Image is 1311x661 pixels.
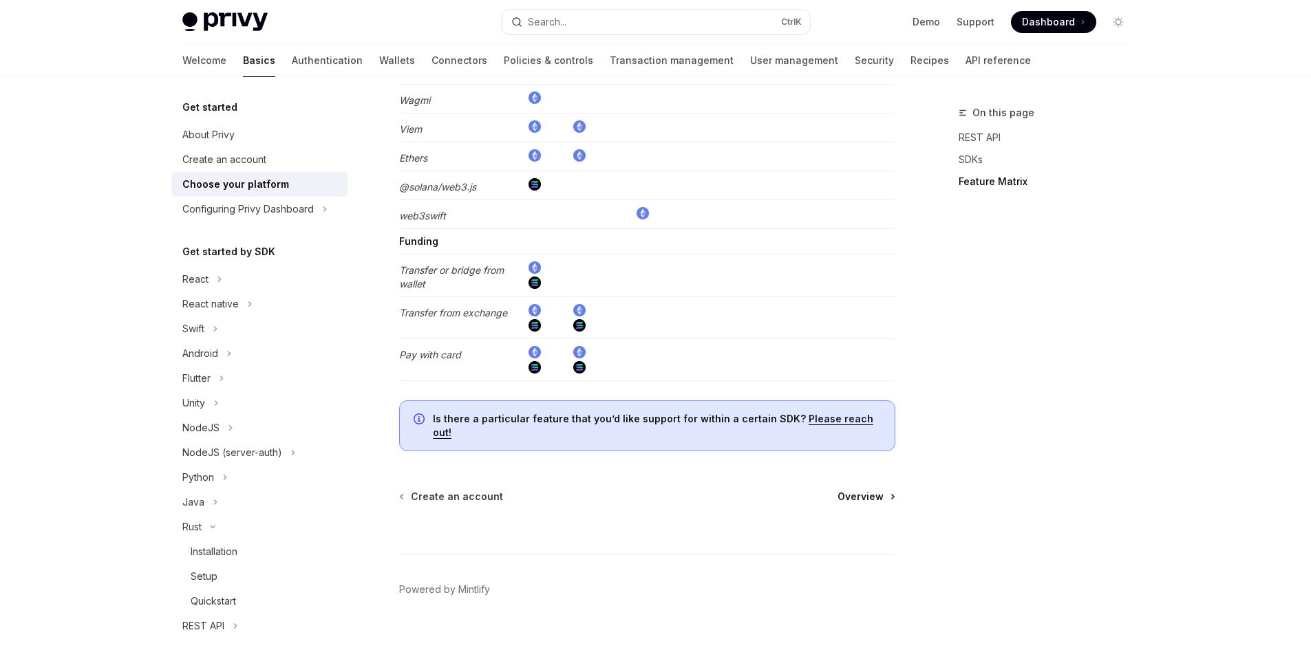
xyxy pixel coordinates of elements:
img: solana.png [529,277,541,289]
span: Ctrl K [781,17,802,28]
a: Transaction management [610,44,734,77]
em: @solana/web3.js [399,181,476,193]
button: Toggle dark mode [1107,11,1129,33]
button: Open search [502,10,810,34]
a: Choose your platform [171,172,348,197]
img: ethereum.png [637,207,649,219]
div: Rust [182,519,202,535]
h5: Get started by SDK [182,243,275,260]
div: Choose your platform [182,176,289,193]
img: ethereum.png [573,149,586,162]
a: Wallets [379,44,415,77]
a: REST API [959,127,1140,149]
button: Toggle Android section [171,341,348,366]
img: ethereum.png [573,346,586,358]
a: Dashboard [1011,11,1096,33]
div: React native [182,296,239,312]
span: Dashboard [1022,15,1075,29]
div: NodeJS (server-auth) [182,444,282,461]
a: Policies & controls [504,44,593,77]
em: Wagmi [399,94,430,106]
div: Swift [182,321,204,337]
div: Flutter [182,370,211,387]
a: Quickstart [171,589,348,614]
button: Toggle React native section [171,292,348,316]
button: Toggle NodeJS section [171,415,348,440]
svg: Info [414,413,427,427]
img: ethereum.png [573,120,586,133]
img: ethereum.png [529,304,541,316]
a: Create an account [401,490,503,503]
div: Create an account [182,151,266,168]
button: Toggle Python section [171,465,348,490]
img: ethereum.png [573,304,586,316]
span: Overview [838,490,884,503]
a: Support [957,15,994,29]
img: ethereum.png [529,91,541,104]
div: Installation [191,543,237,560]
a: Please reach out! [433,413,873,439]
em: Transfer or bridge from wallet [399,264,504,290]
img: solana.png [573,361,586,373]
button: Toggle Java section [171,490,348,514]
em: Viem [399,123,422,135]
a: Demo [913,15,940,29]
div: Quickstart [191,593,236,609]
a: Recipes [910,44,949,77]
div: Setup [191,568,217,585]
div: Android [182,345,218,362]
span: On this page [972,105,1034,121]
img: ethereum.png [529,149,541,162]
button: Toggle REST API section [171,614,348,638]
a: Authentication [292,44,363,77]
a: Powered by Mintlify [399,583,490,596]
a: Create an account [171,147,348,172]
div: Java [182,494,204,510]
span: Create an account [411,490,503,503]
div: Search... [528,14,566,30]
img: solana.png [529,178,541,191]
a: Overview [838,490,894,503]
button: Toggle Swift section [171,316,348,341]
button: Toggle React section [171,267,348,292]
a: Welcome [182,44,226,77]
strong: Is there a particular feature that you’d like support for within a certain SDK? [433,413,806,424]
em: Transfer from exchange [399,307,507,318]
div: Configuring Privy Dashboard [182,201,314,217]
img: solana.png [573,319,586,332]
img: solana.png [529,319,541,332]
img: ethereum.png [529,346,541,358]
button: Toggle Configuring Privy Dashboard section [171,197,348,221]
div: Unity [182,395,205,411]
a: About Privy [171,122,348,147]
a: Security [855,44,894,77]
a: SDKs [959,149,1140,171]
a: Connectors [431,44,487,77]
h5: Get started [182,99,237,116]
em: web3swift [399,210,446,221]
img: light logo [182,12,268,32]
div: REST API [182,618,224,634]
strong: Funding [399,235,438,247]
a: Basics [243,44,275,77]
img: solana.png [529,361,541,373]
button: Toggle Flutter section [171,366,348,391]
a: User management [750,44,838,77]
div: React [182,271,209,288]
button: Toggle Unity section [171,391,348,415]
a: Installation [171,539,348,564]
div: NodeJS [182,420,220,436]
button: Toggle Rust section [171,514,348,539]
a: Feature Matrix [959,171,1140,193]
div: About Privy [182,127,235,143]
img: ethereum.png [529,261,541,274]
a: API reference [966,44,1031,77]
em: Pay with card [399,349,461,360]
img: ethereum.png [529,120,541,133]
div: Python [182,469,214,486]
button: Toggle NodeJS (server-auth) section [171,440,348,465]
em: Ethers [399,152,427,164]
a: Setup [171,564,348,589]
